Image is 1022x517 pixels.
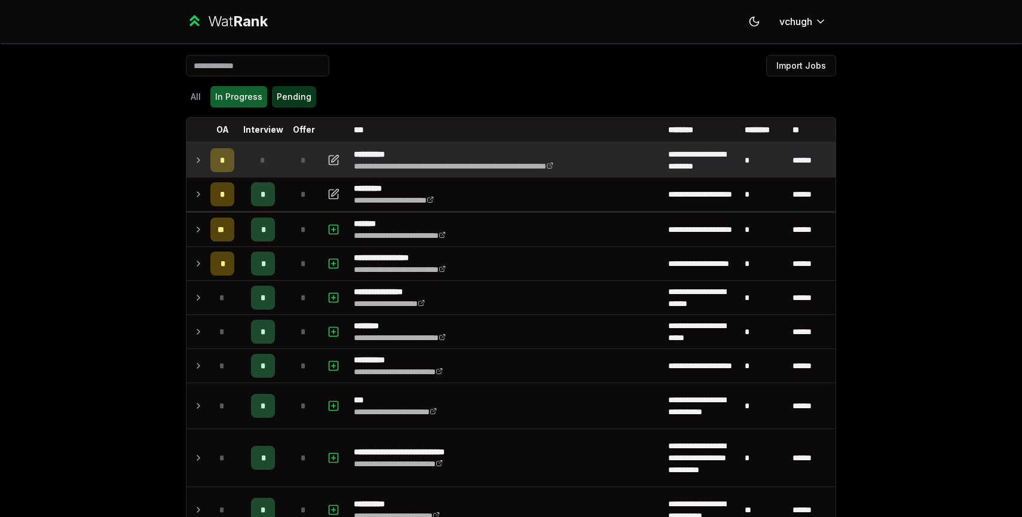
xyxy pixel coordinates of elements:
button: vchugh [770,11,836,32]
a: WatRank [186,12,268,31]
button: All [186,86,206,108]
p: Interview [243,124,283,136]
p: OA [216,124,229,136]
span: Rank [233,13,268,30]
button: Import Jobs [766,55,836,77]
span: vchugh [779,14,812,29]
div: Wat [208,12,268,31]
button: In Progress [210,86,267,108]
button: Pending [272,86,316,108]
p: Offer [293,124,315,136]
